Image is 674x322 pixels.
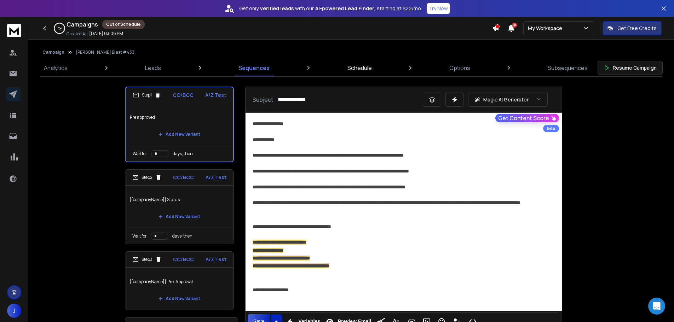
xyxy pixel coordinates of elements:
p: A/Z Test [206,174,226,181]
button: Add New Variant [153,210,206,224]
p: 0 % [58,26,62,30]
p: Subsequences [548,64,588,72]
p: My Workspace [528,25,565,32]
p: Created At: [67,31,88,37]
p: Magic AI Generator [483,96,529,103]
p: Pre approved [130,107,229,127]
div: Step 2 [132,174,162,181]
button: Resume Campaign [598,61,663,75]
a: Options [445,59,474,76]
li: Step3CC/BCCA/Z Test{{companyName}},Pre-ApprovalAdd New Variant [125,251,234,310]
a: Analytics [40,59,72,76]
p: CC/BCC [173,92,194,99]
strong: verified leads [260,5,294,12]
li: Step1CC/BCCA/Z TestPre approvedAdd New VariantWait fordays, then [125,87,234,162]
p: [DATE] 03:06 PM [89,31,123,36]
h1: Campaigns [67,20,98,29]
p: days, then [172,233,192,239]
p: CC/BCC [173,256,194,263]
button: Get Free Credits [603,21,662,35]
div: Open Intercom Messenger [648,298,665,315]
button: Add New Variant [153,292,206,306]
p: A/Z Test [205,92,226,99]
p: {{companyName}} Status [129,190,229,210]
div: Beta [543,125,559,132]
button: Add New Variant [153,127,206,141]
p: Options [449,64,470,72]
a: Subsequences [543,59,592,76]
p: days, then [173,151,193,157]
p: Subject: [253,95,275,104]
a: Sequences [234,59,274,76]
p: Sequences [238,64,270,72]
p: Leads [145,64,161,72]
p: Analytics [44,64,68,72]
a: Schedule [343,59,376,76]
p: Try Now [429,5,448,12]
span: 50 [512,23,517,28]
p: CC/BCC [173,174,194,181]
div: Out of Schedule [102,20,145,29]
p: Wait for [132,233,147,239]
button: Magic AI Generator [468,93,548,107]
p: Get Free Credits [617,25,657,32]
p: Schedule [347,64,372,72]
li: Step2CC/BCCA/Z Test{{companyName}} StatusAdd New VariantWait fordays, then [125,169,234,244]
p: Get only with our starting at $22/mo [239,5,421,12]
p: A/Z Test [206,256,226,263]
button: Try Now [427,3,450,14]
p: {{companyName}},Pre-Approval [129,272,229,292]
img: logo [7,24,21,37]
button: Campaign [42,49,64,55]
div: Step 3 [132,256,162,263]
a: Leads [141,59,165,76]
button: J [7,304,21,318]
p: Wait for [133,151,147,157]
p: [PERSON_NAME] Blast #433 [76,49,134,55]
div: Step 1 [133,92,161,98]
strong: AI-powered Lead Finder, [315,5,375,12]
button: Get Content Score [495,114,559,122]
